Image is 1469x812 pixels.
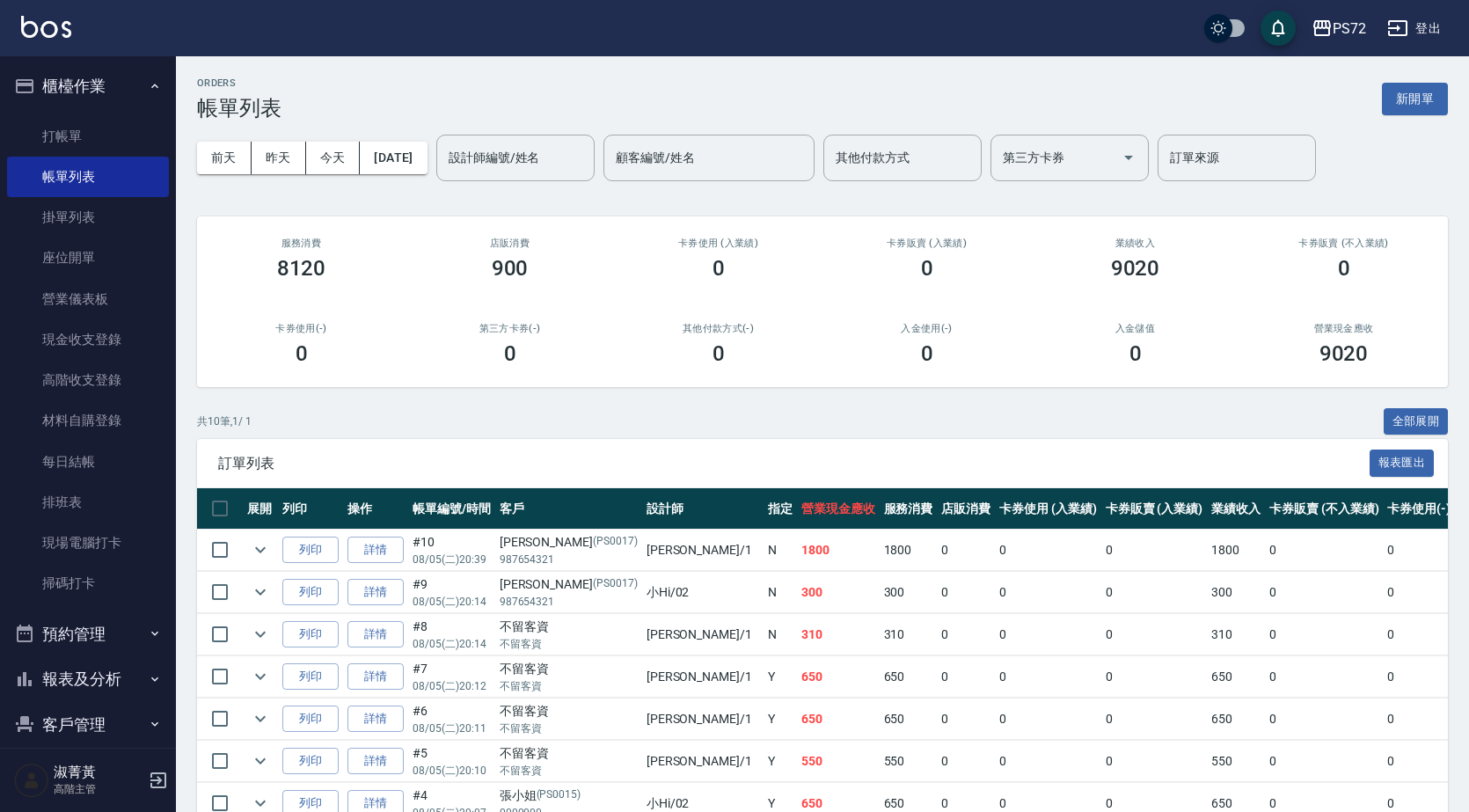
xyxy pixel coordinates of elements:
th: 展開 [243,488,278,530]
button: 列印 [282,621,339,648]
td: 0 [937,530,995,571]
button: 櫃檯作業 [7,63,169,109]
p: 08/05 (二) 20:12 [413,678,491,694]
button: expand row [247,579,274,605]
p: (PS0017) [593,575,638,594]
td: #9 [408,572,495,613]
td: 650 [880,699,938,740]
th: 服務消費 [880,488,938,530]
a: 詳情 [347,537,404,564]
td: 0 [1265,656,1383,698]
h2: 卡券販賣 (入業績) [844,238,1010,249]
a: 詳情 [347,706,404,733]
h3: 服務消費 [218,238,384,249]
td: 300 [880,572,938,613]
td: 0 [1383,741,1455,782]
h3: 0 [1338,256,1350,281]
h3: 0 [1129,341,1142,366]
h3: 8120 [277,256,326,281]
th: 指定 [764,488,797,530]
td: 0 [995,572,1101,613]
td: [PERSON_NAME] /1 [642,741,764,782]
td: 0 [995,656,1101,698]
h2: 卡券使用 (入業績) [635,238,801,249]
td: 0 [937,572,995,613]
td: 1800 [880,530,938,571]
td: 0 [1383,530,1455,571]
p: 高階主管 [54,781,143,797]
button: 列印 [282,537,339,564]
td: 0 [1101,656,1208,698]
p: 不留客資 [500,763,638,779]
td: 0 [995,699,1101,740]
h3: 0 [713,341,725,366]
div: 不留客資 [500,618,638,636]
h3: 0 [713,256,725,281]
th: 列印 [278,488,343,530]
button: expand row [247,748,274,774]
td: 650 [880,656,938,698]
h3: 帳單列表 [197,96,281,121]
td: #8 [408,614,495,655]
button: 列印 [282,706,339,733]
td: [PERSON_NAME] /1 [642,530,764,571]
td: 300 [1207,572,1265,613]
p: 08/05 (二) 20:14 [413,636,491,652]
a: 詳情 [347,663,404,691]
a: 掛單列表 [7,197,169,238]
th: 帳單編號/時間 [408,488,495,530]
a: 排班表 [7,482,169,523]
th: 店販消費 [937,488,995,530]
td: 0 [937,614,995,655]
button: Open [1115,143,1143,172]
button: [DATE] [360,142,427,174]
h3: 0 [504,341,516,366]
th: 卡券使用 (入業績) [995,488,1101,530]
td: 650 [797,699,880,740]
td: 0 [1383,614,1455,655]
button: 報表匯出 [1370,450,1435,477]
h3: 0 [921,256,933,281]
td: N [764,530,797,571]
td: #6 [408,699,495,740]
p: 不留客資 [500,721,638,736]
td: 1800 [1207,530,1265,571]
h2: 卡券販賣 (不入業績) [1261,238,1427,249]
td: 0 [1383,572,1455,613]
td: #5 [408,741,495,782]
h3: 900 [492,256,529,281]
a: 報表匯出 [1370,454,1435,471]
td: 0 [1265,699,1383,740]
th: 卡券販賣 (不入業績) [1265,488,1383,530]
td: 0 [1265,530,1383,571]
h2: 卡券使用(-) [218,323,384,334]
div: PS72 [1333,18,1366,40]
button: 客戶管理 [7,702,169,748]
td: 0 [1101,572,1208,613]
p: 08/05 (二) 20:14 [413,594,491,610]
a: 打帳單 [7,116,169,157]
img: Logo [21,16,71,38]
button: 列印 [282,663,339,691]
a: 掃碼打卡 [7,563,169,604]
th: 操作 [343,488,408,530]
td: 0 [995,614,1101,655]
a: 詳情 [347,579,404,606]
td: Y [764,656,797,698]
td: 0 [1265,741,1383,782]
button: expand row [247,663,274,690]
td: 310 [1207,614,1265,655]
h2: 業績收入 [1052,238,1218,249]
td: 0 [1265,614,1383,655]
td: Y [764,741,797,782]
td: 0 [1383,699,1455,740]
p: (PS0017) [593,533,638,552]
a: 詳情 [347,748,404,775]
a: 現場電腦打卡 [7,523,169,563]
div: [PERSON_NAME] [500,575,638,594]
td: 550 [797,741,880,782]
a: 高階收支登錄 [7,360,169,400]
h2: ORDERS [197,77,281,89]
p: 987654321 [500,594,638,610]
button: 新開單 [1382,83,1448,115]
